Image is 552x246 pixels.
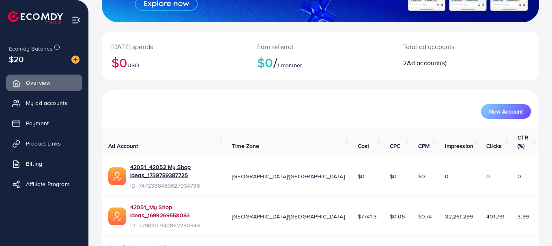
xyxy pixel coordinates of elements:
span: CTR (%) [518,133,528,150]
span: Impression [445,142,473,150]
span: Ad account(s) [407,58,447,67]
span: / [273,53,277,72]
span: My ad accounts [26,99,67,107]
span: Time Zone [232,142,259,150]
a: Overview [6,75,82,91]
img: menu [71,15,81,25]
span: $0 [358,172,365,180]
span: Cost [358,142,369,150]
span: $20 [9,53,24,65]
span: New Account [489,109,523,114]
a: 42051_My Shop Ideas_1699269558083 [130,203,219,220]
h2: $0 [257,55,383,70]
span: ID: 7298307142862290946 [130,221,219,229]
span: 3.99 [518,212,529,220]
span: Payment [26,119,49,127]
a: Product Links [6,135,82,152]
span: $0.06 [390,212,405,220]
span: 0 [518,172,521,180]
a: My ad accounts [6,95,82,111]
span: 0 [445,172,449,180]
span: 0 [486,172,490,180]
a: 42051_42052 My Shop Ideas_1739789387725 [130,163,219,180]
a: Payment [6,115,82,131]
span: CPC [390,142,400,150]
span: 401,791 [486,212,505,220]
button: New Account [481,104,531,119]
h2: 2 [403,59,493,67]
a: Affiliate Program [6,176,82,192]
span: $0 [390,172,397,180]
span: 32,261,299 [445,212,473,220]
span: Billing [26,160,42,168]
img: ic-ads-acc.e4c84228.svg [108,167,126,185]
span: [GEOGRAPHIC_DATA]/[GEOGRAPHIC_DATA] [232,212,345,220]
p: Earn referral [257,42,383,51]
span: $7741.3 [358,212,377,220]
a: Billing [6,156,82,172]
h2: $0 [112,55,238,70]
span: 1 member [277,61,302,69]
img: logo [8,11,63,24]
span: Affiliate Program [26,180,69,188]
img: image [71,56,79,64]
span: $0 [418,172,425,180]
img: ic-ads-acc.e4c84228.svg [108,207,126,225]
span: ID: 7472338489627934736 [130,182,219,190]
span: Product Links [26,139,61,148]
span: CPM [418,142,430,150]
span: Overview [26,79,50,87]
span: Clicks [486,142,502,150]
p: [DATE] spends [112,42,238,51]
span: $0.74 [418,212,432,220]
span: Ad Account [108,142,138,150]
span: Ecomdy Balance [9,45,53,53]
p: Total ad accounts [403,42,493,51]
span: USD [127,61,139,69]
span: [GEOGRAPHIC_DATA]/[GEOGRAPHIC_DATA] [232,172,345,180]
